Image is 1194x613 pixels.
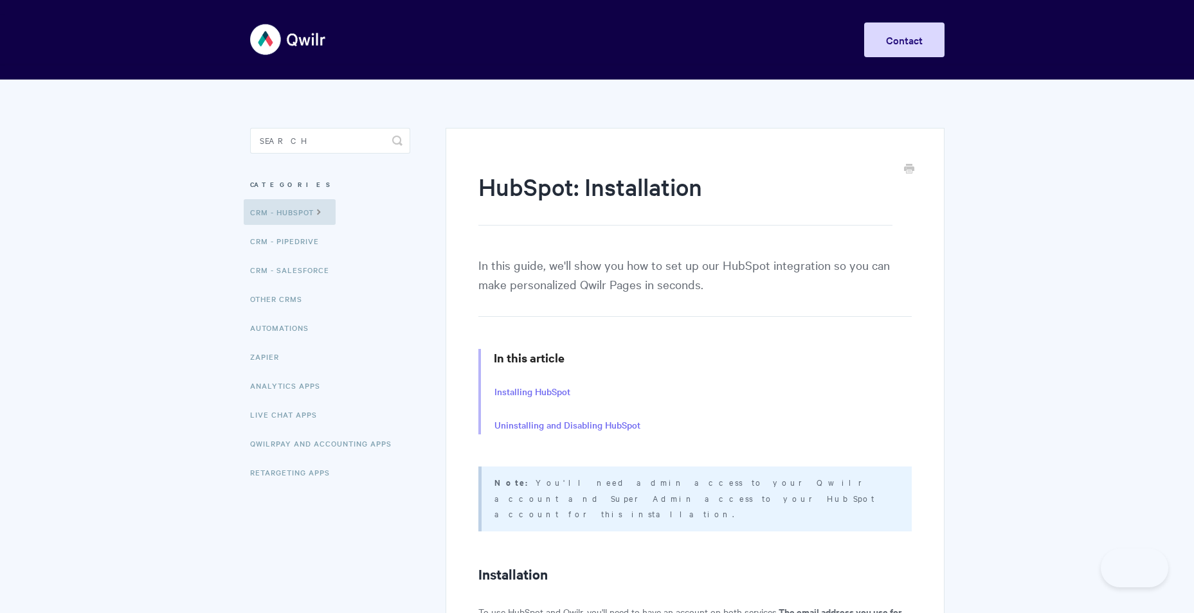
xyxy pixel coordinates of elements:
a: Installing HubSpot [494,385,570,399]
a: CRM - HubSpot [244,199,336,225]
a: CRM - Salesforce [250,257,339,283]
a: Other CRMs [250,286,312,312]
h3: In this article [494,349,911,367]
p: In this guide, we'll show you how to set up our HubSpot integration so you can make personalized ... [478,255,911,317]
a: Print this Article [904,163,914,177]
a: QwilrPay and Accounting Apps [250,431,401,456]
p: You'll need admin access to your Qwilr account and Super Admin access to your HubSpot account for... [494,474,895,521]
iframe: Toggle Customer Support [1101,549,1168,587]
h2: Installation [478,564,911,584]
strong: Note: [494,476,536,488]
a: Analytics Apps [250,373,330,398]
input: Search [250,128,410,154]
a: Automations [250,315,318,341]
img: Qwilr Help Center [250,15,327,64]
a: Zapier [250,344,289,369]
h3: Categories [250,173,410,196]
a: Retargeting Apps [250,459,339,485]
h1: HubSpot: Installation [478,170,892,226]
a: CRM - Pipedrive [250,228,329,254]
a: Live Chat Apps [250,402,327,427]
a: Contact [864,22,945,57]
a: Uninstalling and Disabling HubSpot [494,418,640,432]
